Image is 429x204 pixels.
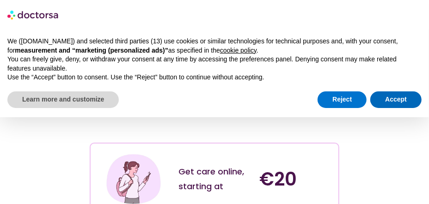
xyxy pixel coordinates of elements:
[220,47,257,54] a: cookie policy
[7,91,119,108] button: Learn more and customize
[15,47,168,54] strong: measurement and “marketing (personalized ads)”
[370,91,422,108] button: Accept
[94,122,335,133] iframe: Customer reviews powered by Trustpilot
[7,55,422,73] p: You can freely give, deny, or withdraw your consent at any time by accessing the preferences pane...
[7,73,422,82] p: Use the “Accept” button to consent. Use the “Reject” button to continue without accepting.
[260,168,331,190] h4: €20
[318,91,367,108] button: Reject
[7,37,422,55] p: We ([DOMAIN_NAME]) and selected third parties (13) use cookies or similar technologies for techni...
[7,7,59,22] img: logo
[178,164,250,194] div: Get care online, starting at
